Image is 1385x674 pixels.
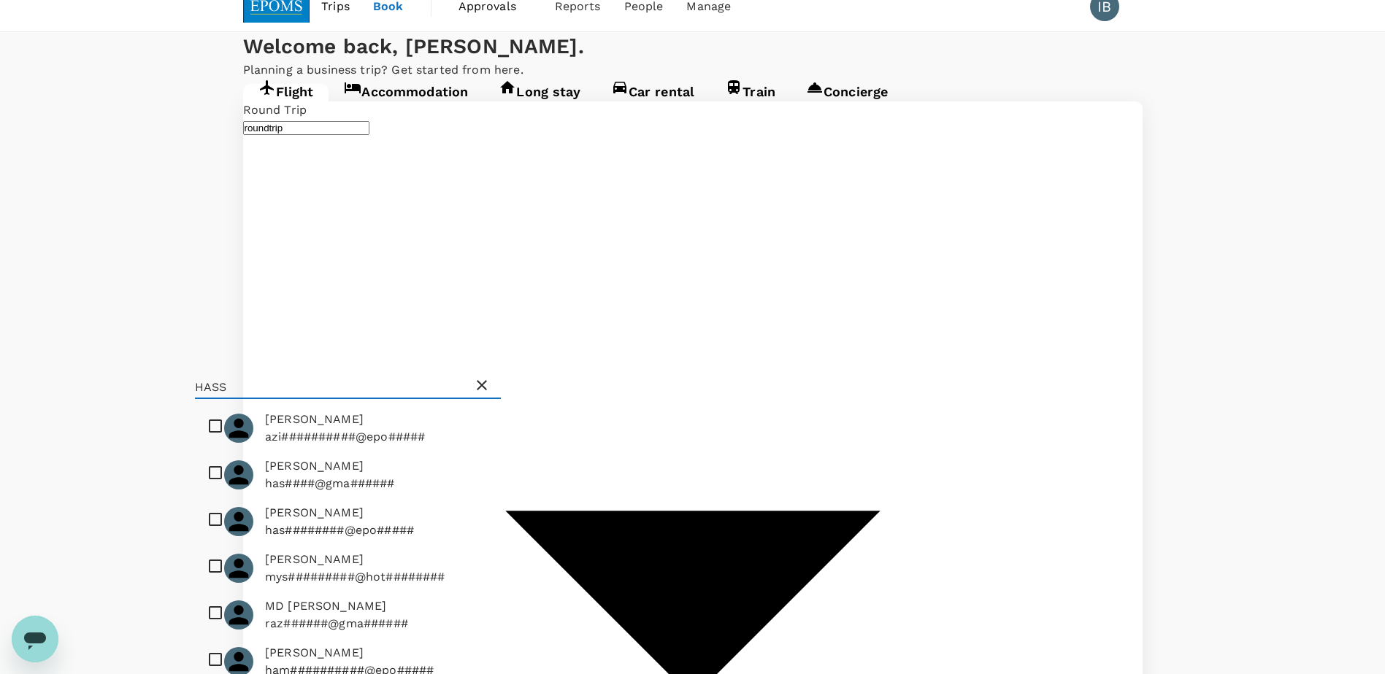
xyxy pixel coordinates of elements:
a: Flight [243,84,329,110]
iframe: Button to launch messaging window [12,616,58,662]
input: Search for traveller [195,376,473,399]
a: Concierge [791,84,903,110]
a: Long stay [483,84,595,110]
p: Planning a business trip? Get started from here. [243,61,1143,79]
a: Accommodation [329,84,483,110]
a: Train [710,84,791,110]
a: Car rental [596,84,710,110]
div: Round Trip [243,101,1143,119]
div: Welcome back , [PERSON_NAME] . [243,32,1143,61]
